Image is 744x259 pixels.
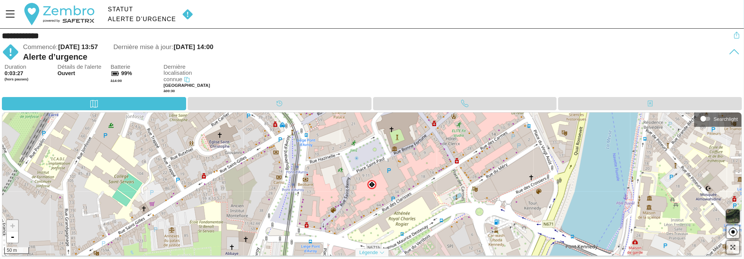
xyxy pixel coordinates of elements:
[108,6,176,13] div: Statut
[23,52,719,62] div: Alerte d’urgence
[4,247,29,254] div: 50 m
[5,77,53,82] span: (hors pauses)
[2,43,19,61] img: MANUAL.svg
[113,43,173,51] span: Dernière mise à jour:
[58,43,98,51] span: [DATE] 13:57
[164,89,175,93] span: à 00:30
[373,97,557,110] div: Appel
[164,83,210,88] span: [GEOGRAPHIC_DATA]
[558,97,742,110] div: Contacts
[111,79,122,83] span: à 14:00
[698,113,738,124] div: Searchlight
[111,64,159,70] span: Batterie
[5,64,53,70] span: Duration
[108,16,176,23] div: Alerte d’urgence
[714,116,738,122] div: Searchlight
[23,43,58,51] span: Commencé:
[2,97,186,110] div: Carte
[179,9,196,20] img: MANUAL.svg
[7,220,18,231] a: Zoom in
[369,182,375,188] img: MANUAL.svg
[188,97,372,110] div: Calendrier
[164,63,192,82] span: Dernière localisation connue
[121,70,132,76] span: 99%
[57,64,106,70] span: Détails de l'alerte
[174,43,213,51] span: [DATE] 14:00
[5,70,23,76] span: 0:03:27
[7,231,18,243] a: Zoom out
[57,70,106,77] span: Ouvert
[360,250,378,255] span: Légende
